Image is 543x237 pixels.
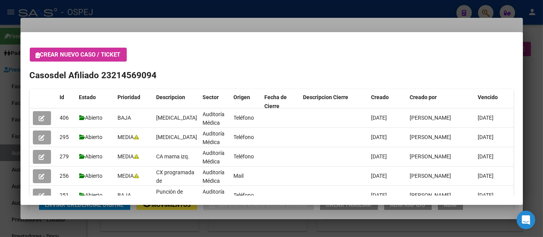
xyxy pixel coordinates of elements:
span: Prioridad [118,94,141,100]
span: Teléfono [234,192,254,198]
span: Auditoría Médica [203,189,225,204]
span: CA mama izq. [157,153,190,160]
span: Id [60,94,65,100]
datatable-header-cell: Id [57,89,76,115]
button: Crear nuevo caso / ticket [30,48,127,62]
span: Teléfono [234,115,254,121]
span: Punción de [MEDICAL_DATA] m. derecha [157,189,197,213]
span: [DATE] [478,173,494,179]
span: Sector [203,94,219,100]
datatable-header-cell: Vencido [475,89,514,115]
span: del Afiliado 23214569094 [54,70,157,80]
span: Auditoría Médica [203,150,225,165]
datatable-header-cell: Descripcion Cierre [300,89,368,115]
span: Auditoría Médica [203,169,225,184]
span: 251 [60,192,69,198]
span: 256 [60,173,69,179]
span: Teléfono [234,134,254,140]
span: Crear nuevo caso / ticket [36,51,121,58]
span: [MEDICAL_DATA] [157,134,197,140]
span: [DATE] [371,134,387,140]
span: MEDIA [118,134,140,140]
span: BAJA [118,115,131,121]
span: Estado [79,94,96,100]
span: [PERSON_NAME] [410,173,451,179]
span: [DATE] [371,115,387,121]
span: 406 [60,115,69,121]
span: [DATE] [371,192,387,198]
span: [DATE] [478,134,494,140]
span: Origen [234,94,250,100]
span: 295 [60,134,69,140]
span: [DATE] [478,153,494,160]
span: Teléfono [234,153,254,160]
span: Abierto [79,134,103,140]
datatable-header-cell: Descripcion [153,89,200,115]
span: [DATE] [371,173,387,179]
datatable-header-cell: Prioridad [115,89,153,115]
span: Abierto [79,173,103,179]
span: [PERSON_NAME] [410,153,451,160]
span: Fecha de Cierre [265,94,287,109]
span: Creado por [410,94,437,100]
h2: Casos [30,69,514,82]
span: Abierto [79,115,103,121]
datatable-header-cell: Estado [76,89,115,115]
datatable-header-cell: Fecha de Cierre [262,89,300,115]
span: [DATE] [478,115,494,121]
span: Auditoría Médica [203,131,225,146]
span: [PERSON_NAME] [410,134,451,140]
span: Auditoría Médica [203,111,225,126]
span: Mail [234,173,244,179]
span: 279 [60,153,69,160]
span: MEDIA [118,173,140,179]
span: [PERSON_NAME] [410,192,451,198]
span: [DATE] [478,192,494,198]
datatable-header-cell: Origen [231,89,262,115]
span: Creado [371,94,389,100]
datatable-header-cell: Creado [368,89,407,115]
span: Abierto [79,192,103,198]
span: CX programada de cuadrantectomía más [MEDICAL_DATA] de mama izquierda. [157,169,198,228]
span: Descripcion [157,94,186,100]
datatable-header-cell: Sector [200,89,231,115]
span: [DATE] [371,153,387,160]
datatable-header-cell: Creado por [407,89,475,115]
span: BAJA [118,192,131,198]
div: Open Intercom Messenger [517,211,535,229]
span: MEDIA [118,153,140,160]
span: Vencido [478,94,498,100]
span: [PERSON_NAME] [410,115,451,121]
span: Descripcion Cierre [303,94,349,100]
span: [MEDICAL_DATA] [157,115,197,121]
span: Abierto [79,153,103,160]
